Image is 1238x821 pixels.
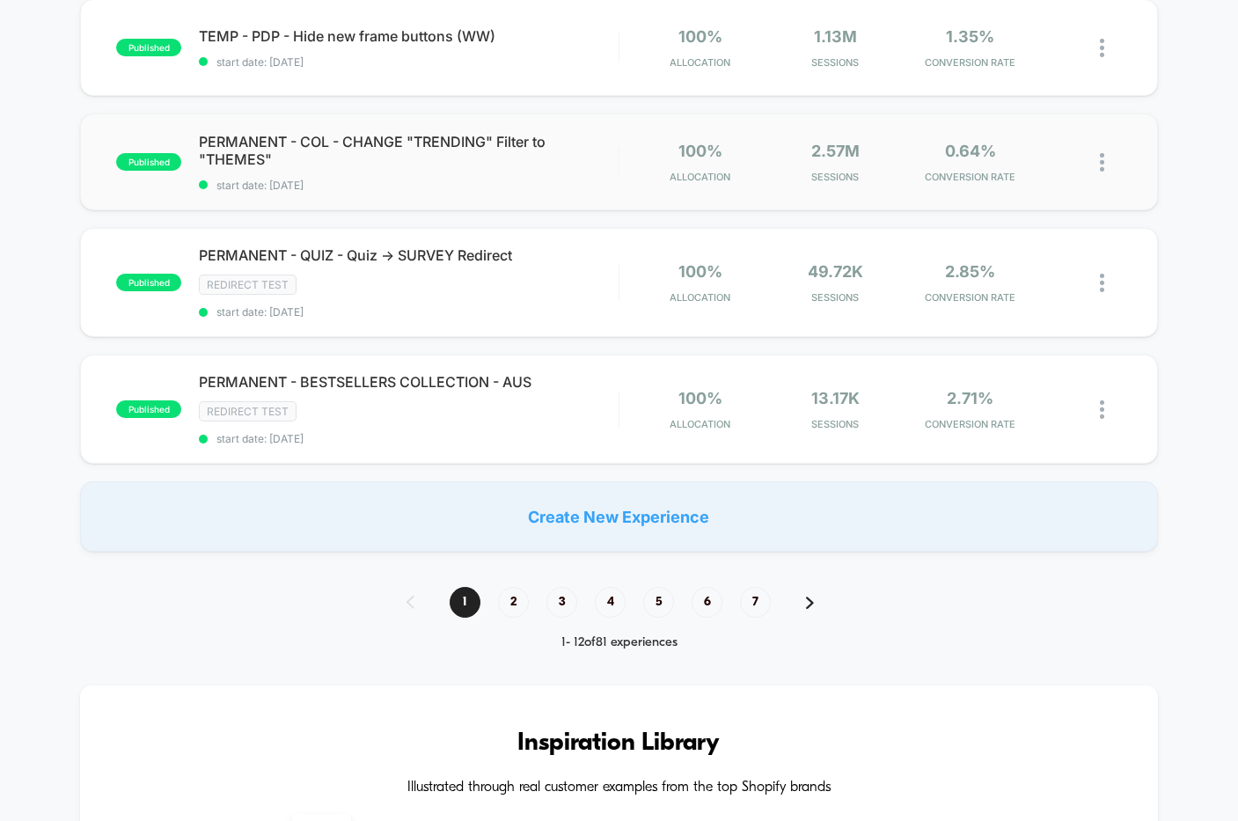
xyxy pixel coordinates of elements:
span: 2.85% [945,262,995,281]
span: 100% [678,389,722,407]
span: published [116,39,181,56]
span: 1 [450,587,480,618]
span: PERMANENT - BESTSELLERS COLLECTION - AUS [199,373,618,391]
img: close [1100,39,1104,57]
span: 100% [678,262,722,281]
span: 4 [595,587,626,618]
span: Allocation [670,291,730,304]
span: PERMANENT - QUIZ - Quiz -> SURVEY Redirect [199,246,618,264]
span: 1.13M [814,27,857,46]
img: close [1100,153,1104,172]
span: start date: [DATE] [199,305,618,319]
span: 3 [546,587,577,618]
span: CONVERSION RATE [907,418,1033,430]
img: close [1100,400,1104,419]
span: start date: [DATE] [199,179,618,192]
h3: Inspiration Library [133,729,1104,758]
span: published [116,400,181,418]
span: PERMANENT - COL - CHANGE "TRENDING" Filter to "THEMES" [199,133,618,168]
span: CONVERSION RATE [907,171,1033,183]
span: Redirect Test [199,275,297,295]
span: CONVERSION RATE [907,291,1033,304]
span: published [116,153,181,171]
span: 13.17k [811,389,860,407]
span: published [116,274,181,291]
img: pagination forward [806,597,814,609]
span: Redirect Test [199,401,297,421]
span: Allocation [670,418,730,430]
span: 7 [740,587,771,618]
span: 49.72k [808,262,863,281]
span: 1.35% [946,27,994,46]
span: 6 [692,587,722,618]
span: 100% [678,142,722,160]
span: 2.57M [811,142,860,160]
span: 5 [643,587,674,618]
span: Allocation [670,56,730,69]
img: close [1100,274,1104,292]
span: Sessions [773,56,898,69]
span: 0.64% [945,142,996,160]
span: 2 [498,587,529,618]
span: Sessions [773,171,898,183]
div: Create New Experience [80,481,1157,552]
div: 1 - 12 of 81 experiences [389,635,849,650]
span: start date: [DATE] [199,55,618,69]
span: CONVERSION RATE [907,56,1033,69]
span: 100% [678,27,722,46]
span: Allocation [670,171,730,183]
span: 2.71% [947,389,993,407]
span: Sessions [773,291,898,304]
span: Sessions [773,418,898,430]
span: start date: [DATE] [199,432,618,445]
h4: Illustrated through real customer examples from the top Shopify brands [133,780,1104,796]
span: TEMP - PDP - Hide new frame buttons (WW) [199,27,618,45]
